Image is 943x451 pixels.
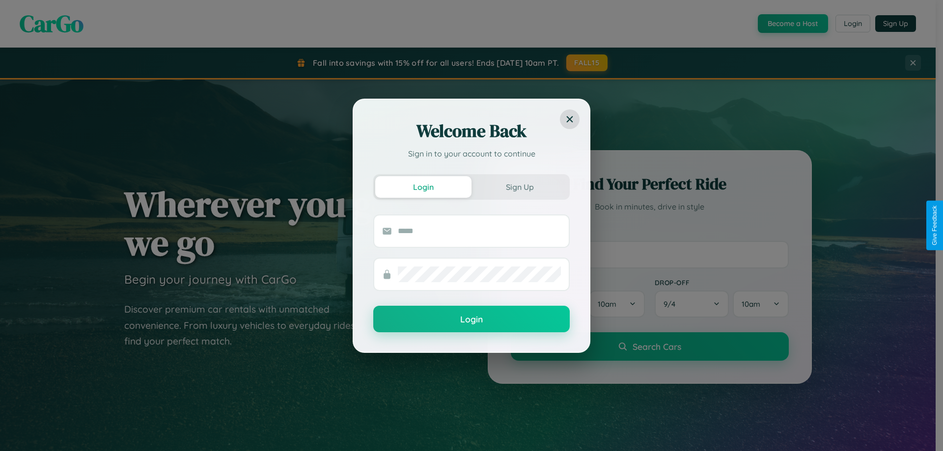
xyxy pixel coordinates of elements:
[373,148,570,159] p: Sign in to your account to continue
[373,119,570,143] h2: Welcome Back
[471,176,568,198] button: Sign Up
[931,206,938,245] div: Give Feedback
[375,176,471,198] button: Login
[373,306,570,332] button: Login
